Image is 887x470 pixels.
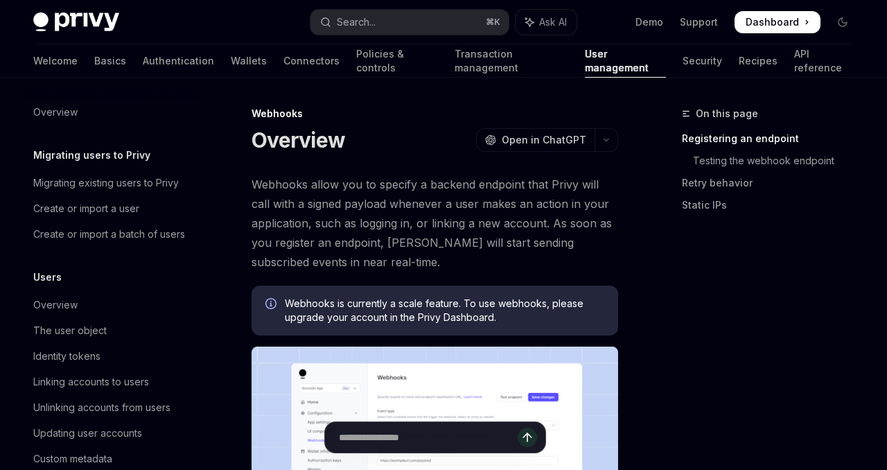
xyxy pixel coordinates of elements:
[486,17,500,28] span: ⌘ K
[22,421,200,446] a: Updating user accounts
[22,318,200,343] a: The user object
[337,14,376,31] div: Search...
[682,194,865,216] a: Static IPs
[265,298,279,312] svg: Info
[33,451,112,467] div: Custom metadata
[252,107,618,121] div: Webhooks
[33,226,185,243] div: Create or import a batch of users
[502,133,586,147] span: Open in ChatGPT
[33,374,149,390] div: Linking accounts to users
[33,44,78,78] a: Welcome
[252,128,345,153] h1: Overview
[310,10,509,35] button: Open search
[22,293,200,317] a: Overview
[22,171,200,195] a: Migrating existing users to Privy
[22,100,200,125] a: Overview
[682,172,865,194] a: Retry behavior
[231,44,267,78] a: Wallets
[22,196,200,221] a: Create or import a user
[746,15,799,29] span: Dashboard
[22,369,200,394] a: Linking accounts to users
[252,175,618,272] span: Webhooks allow you to specify a backend endpoint that Privy will call with a signed payload whene...
[455,44,568,78] a: Transaction management
[33,322,107,339] div: The user object
[516,10,577,35] button: Toggle assistant panel
[285,297,604,324] span: Webhooks is currently a scale feature. To use webhooks, please upgrade your account in the Privy ...
[33,200,139,217] div: Create or import a user
[635,15,663,29] a: Demo
[356,44,438,78] a: Policies & controls
[683,44,722,78] a: Security
[33,175,179,191] div: Migrating existing users to Privy
[585,44,665,78] a: User management
[518,428,537,447] button: Send message
[94,44,126,78] a: Basics
[682,128,865,150] a: Registering an endpoint
[33,269,62,286] h5: Users
[739,44,778,78] a: Recipes
[832,11,854,33] button: Toggle dark mode
[735,11,820,33] a: Dashboard
[143,44,214,78] a: Authentication
[33,12,119,32] img: dark logo
[680,15,718,29] a: Support
[22,222,200,247] a: Create or import a batch of users
[33,348,100,365] div: Identity tokens
[33,399,170,416] div: Unlinking accounts from users
[33,104,78,121] div: Overview
[33,147,150,164] h5: Migrating users to Privy
[794,44,854,78] a: API reference
[682,150,865,172] a: Testing the webhook endpoint
[22,395,200,420] a: Unlinking accounts from users
[33,425,142,442] div: Updating user accounts
[283,44,340,78] a: Connectors
[539,15,567,29] span: Ask AI
[696,105,758,122] span: On this page
[33,297,78,313] div: Overview
[339,422,518,453] input: Ask a question...
[22,344,200,369] a: Identity tokens
[476,128,595,152] button: Open in ChatGPT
